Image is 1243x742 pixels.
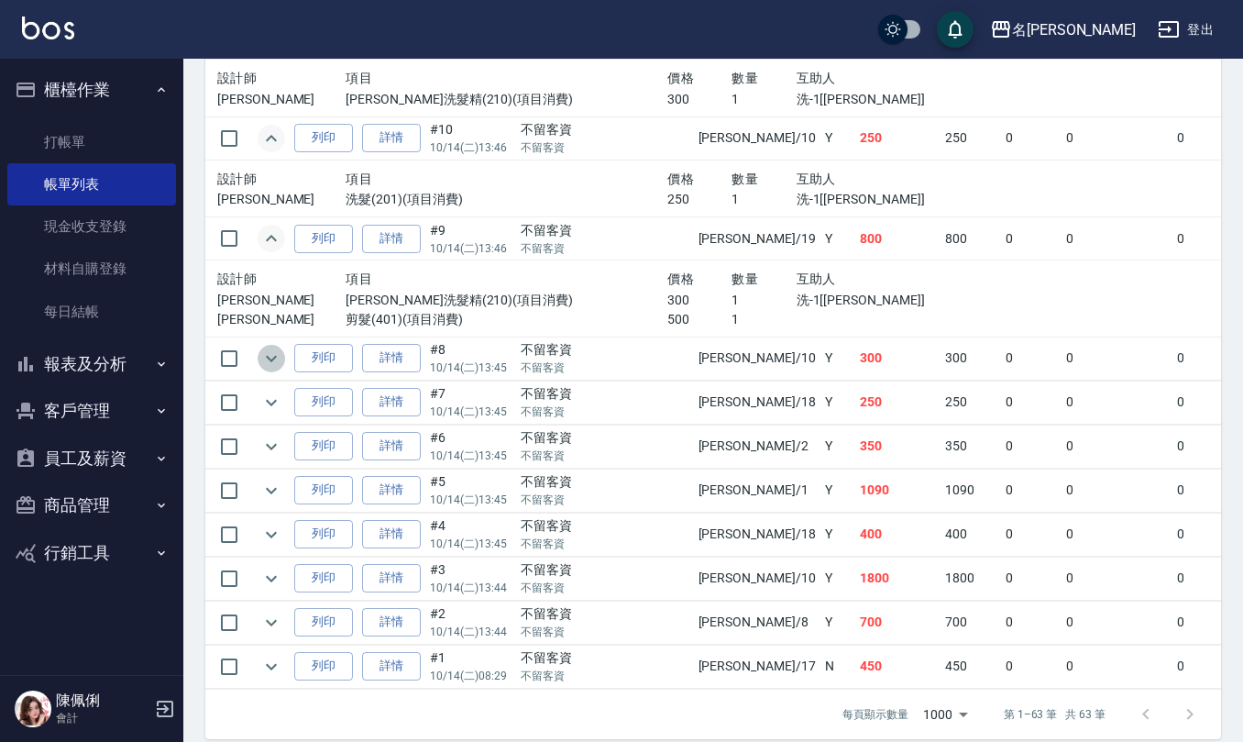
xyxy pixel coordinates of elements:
[294,225,353,253] button: 列印
[294,608,353,637] button: 列印
[362,564,421,592] a: 詳情
[521,428,689,448] div: 不留客資
[855,116,941,160] td: 250
[425,513,516,556] td: #4
[430,624,511,640] p: 10/14 (二) 13:44
[56,692,149,710] h5: 陳佩俐
[346,71,372,85] span: 項目
[667,271,694,286] span: 價格
[694,425,820,468] td: [PERSON_NAME] /2
[855,601,941,644] td: 700
[521,240,689,257] p: 不留客資
[430,240,511,257] p: 10/14 (二) 13:46
[916,690,974,739] div: 1000
[7,529,176,577] button: 行銷工具
[1001,217,1061,260] td: 0
[521,448,689,464] p: 不留客資
[425,425,516,468] td: #6
[521,604,689,624] div: 不留客資
[22,17,74,39] img: Logo
[521,516,689,536] div: 不留客資
[362,608,421,637] a: 詳情
[731,291,796,310] p: 1
[521,340,689,360] div: 不留客資
[521,472,689,492] div: 不留客資
[294,476,353,504] button: 列印
[1061,337,1172,380] td: 0
[731,310,796,329] p: 1
[667,190,731,209] p: 250
[667,90,731,109] p: 300
[217,310,346,329] p: [PERSON_NAME]
[667,310,731,329] p: 500
[855,557,941,600] td: 1800
[521,648,689,668] div: 不留客資
[258,225,285,252] button: expand row
[667,172,694,186] span: 價格
[425,601,516,644] td: #2
[1001,645,1061,688] td: 0
[7,340,176,388] button: 報表及分析
[731,190,796,209] p: 1
[7,163,176,205] a: 帳單列表
[425,469,516,512] td: #5
[217,172,257,186] span: 設計師
[855,337,941,380] td: 300
[258,345,285,372] button: expand row
[362,344,421,372] a: 詳情
[1061,381,1172,424] td: 0
[937,11,973,48] button: save
[521,668,689,684] p: 不留客資
[362,476,421,504] a: 詳情
[346,90,667,109] p: [PERSON_NAME]洗髮精(210)(項目消費)
[217,190,346,209] p: [PERSON_NAME]
[430,448,511,464] p: 10/14 (二) 13:45
[820,337,855,380] td: Y
[694,557,820,600] td: [PERSON_NAME] /10
[217,90,346,109] p: [PERSON_NAME]
[940,557,1001,600] td: 1800
[694,337,820,380] td: [PERSON_NAME] /10
[842,706,908,723] p: 每頁顯示數量
[521,384,689,404] div: 不留客資
[855,513,941,556] td: 400
[7,291,176,333] a: 每日結帳
[855,645,941,688] td: 450
[667,71,694,85] span: 價格
[1001,381,1061,424] td: 0
[820,469,855,512] td: Y
[940,337,1001,380] td: 300
[258,565,285,592] button: expand row
[346,271,372,286] span: 項目
[521,139,689,156] p: 不留客資
[940,469,1001,512] td: 1090
[820,217,855,260] td: Y
[56,710,149,726] p: 會計
[217,271,257,286] span: 設計師
[1061,645,1172,688] td: 0
[694,513,820,556] td: [PERSON_NAME] /18
[430,139,511,156] p: 10/14 (二) 13:46
[940,645,1001,688] td: 450
[1061,469,1172,512] td: 0
[362,520,421,548] a: 詳情
[820,381,855,424] td: Y
[1004,706,1105,723] p: 第 1–63 筆 共 63 筆
[1001,601,1061,644] td: 0
[430,492,511,508] p: 10/14 (二) 13:45
[820,645,855,688] td: N
[294,564,353,592] button: 列印
[294,124,353,152] button: 列印
[7,482,176,529] button: 商品管理
[346,190,667,209] p: 洗髮(201)(項目消費)
[1001,337,1061,380] td: 0
[940,116,1001,160] td: 250
[521,560,689,580] div: 不留客資
[694,217,820,260] td: [PERSON_NAME] /19
[430,404,511,420] p: 10/14 (二) 13:45
[940,217,1001,260] td: 800
[7,121,176,163] a: 打帳單
[1061,425,1172,468] td: 0
[294,344,353,372] button: 列印
[797,291,990,310] p: 洗-1[[PERSON_NAME]]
